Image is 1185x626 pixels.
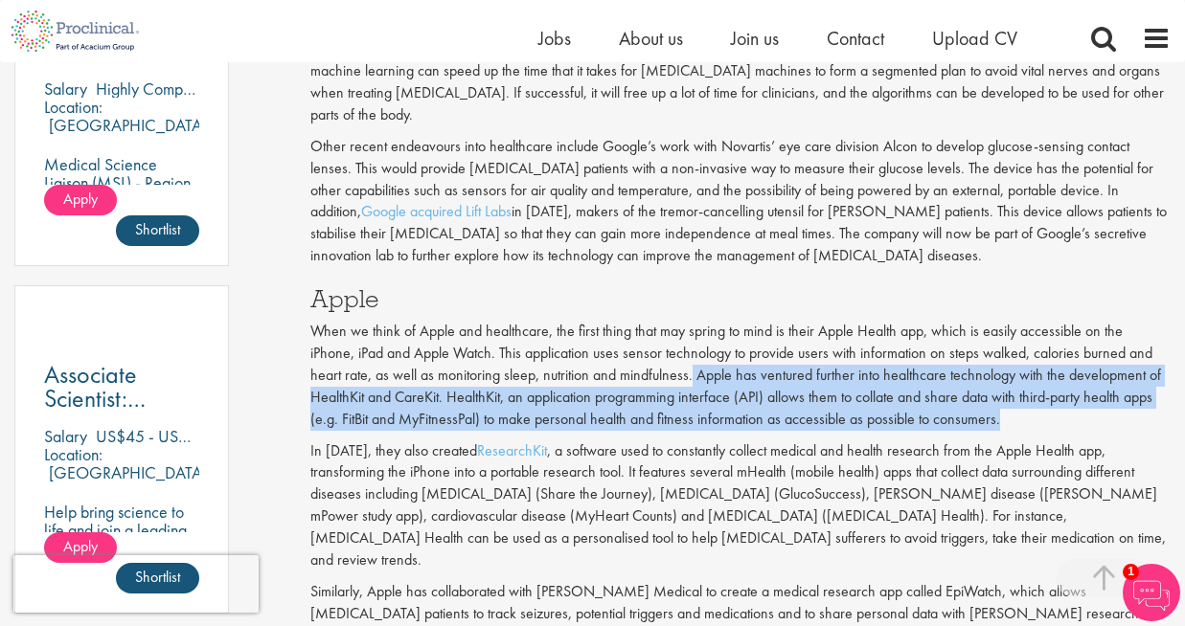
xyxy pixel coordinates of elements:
a: Associate Scientist: Analytical Chemistry [44,363,199,411]
a: Upload CV [932,26,1017,51]
a: Apply [44,185,117,215]
a: Google acquired Lift Labs [361,201,512,221]
p: [GEOGRAPHIC_DATA], [GEOGRAPHIC_DATA] [44,461,212,502]
p: [GEOGRAPHIC_DATA], [GEOGRAPHIC_DATA] [44,114,212,154]
p: Medical Science Liaison (MSL) - Region [GEOGRAPHIC_DATA] [44,155,199,210]
p: Other recent endeavours into healthcare include Google’s work with Novartis’ eye care division Al... [310,136,1171,267]
span: Apply [63,189,98,209]
p: Highly Competitive [96,78,223,100]
span: Salary [44,78,87,100]
span: Location: [44,96,103,118]
a: Apply [44,532,117,563]
a: ResearchKit [477,440,547,460]
p: When we think of Apple and healthcare, the first thing that may spring to mind is their Apple Hea... [310,321,1171,430]
p: The conglomerate is also making strides in [MEDICAL_DATA], partnering with UCL Hospital’s [MEDICA... [310,39,1171,126]
span: Salary [44,425,87,447]
iframe: reCAPTCHA [13,555,259,613]
p: US$45 - US$52 per hour [96,425,264,447]
span: Associate Scientist: Analytical Chemistry [44,358,146,462]
a: Jobs [538,26,571,51]
p: In [DATE], they also created , a software used to constantly collect medical and health research ... [310,440,1171,571]
a: About us [619,26,683,51]
span: Location: [44,443,103,465]
span: Apply [63,536,98,556]
a: Join us [731,26,779,51]
span: 1 [1123,564,1139,580]
a: Shortlist [116,215,199,246]
h3: Apple [310,286,1171,311]
img: Chatbot [1123,564,1180,621]
a: Contact [827,26,884,51]
a: Medical Science Liaison Manager (m/w/d) Nephrologie [44,15,199,63]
